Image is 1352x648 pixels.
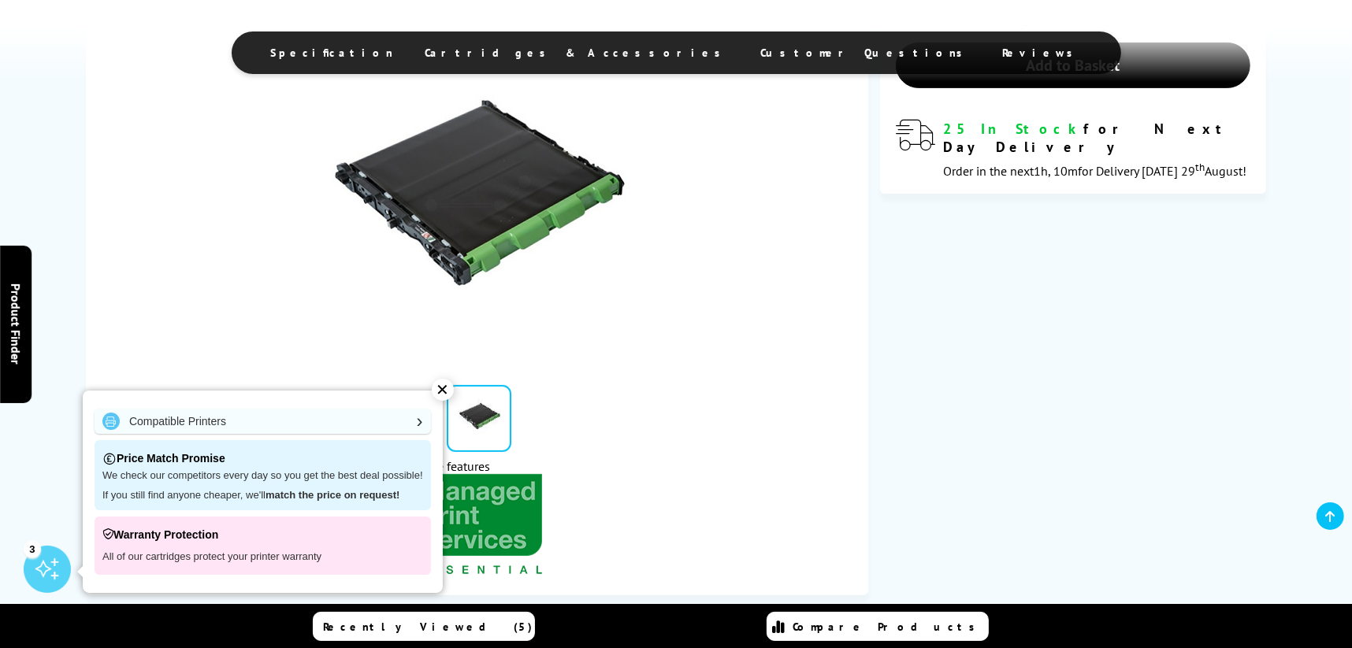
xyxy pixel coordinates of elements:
p: We check our competitors every day so you get the best deal possible! [102,469,423,483]
div: 3 [24,540,41,557]
span: Specification [271,46,394,60]
span: 1h, 10m [1034,163,1078,179]
sup: th [1195,160,1205,174]
img: Brother MPS Essential [416,474,542,580]
p: All of our cartridges protect your printer warranty [102,546,423,567]
strong: match the price on request! [266,489,399,501]
span: Compare Products [793,620,983,634]
p: Warranty Protection [102,524,423,546]
span: 25 In Stock [943,120,1083,138]
span: Product Finder [8,283,24,365]
a: Recently Viewed (5) [313,612,535,641]
span: Customer Questions [761,46,971,60]
div: More features [416,458,542,474]
a: KeyFeatureModal340 [416,568,542,583]
span: Recently Viewed (5) [323,620,533,634]
span: Cartridges & Accessories [425,46,730,60]
img: Brother BU330CL Transfer Unit (130,000 Pages) [325,39,633,348]
a: Compare Products [767,612,989,641]
span: Reviews [1003,46,1082,60]
p: Price Match Promise [102,448,423,469]
a: Compatible Printers [95,409,431,434]
span: Order in the next for Delivery [DATE] 29 August! [943,163,1246,179]
div: for Next Day Delivery [943,120,1250,156]
div: modal_delivery [896,120,1250,178]
p: If you still find anyone cheaper, we'll [102,489,423,502]
div: ✕ [432,379,454,401]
